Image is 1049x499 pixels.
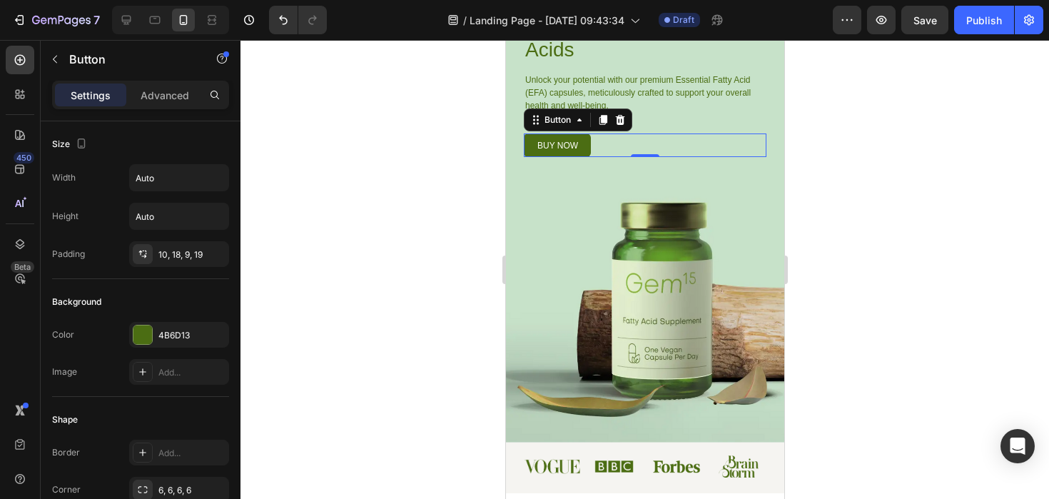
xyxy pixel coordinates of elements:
div: Shape [52,413,78,426]
input: Auto [130,165,228,191]
p: Settings [71,88,111,103]
div: Width [52,171,76,184]
span: Landing Page - [DATE] 09:43:34 [470,13,624,28]
p: Advanced [141,88,189,103]
button: 7 [6,6,106,34]
iframe: Design area [506,40,784,499]
button: Save [901,6,948,34]
span: Save [913,14,937,26]
p: Button [69,51,191,68]
div: Publish [966,13,1002,28]
div: 450 [14,152,34,163]
div: Undo/Redo [269,6,327,34]
input: Auto [130,203,228,229]
div: Size [52,135,90,154]
div: Beta [11,261,34,273]
div: Border [52,446,80,459]
span: / [463,13,467,28]
div: Background [52,296,101,308]
div: Add... [158,447,225,460]
div: Image [52,366,77,378]
button: Publish [954,6,1014,34]
div: Corner [52,483,81,496]
div: Color [52,328,74,341]
div: 4B6D13 [158,329,225,342]
div: Open Intercom Messenger [1000,429,1035,463]
div: Padding [52,248,85,261]
div: 6, 6, 6, 6 [158,484,225,497]
div: Height [52,210,78,223]
div: 10, 18, 9, 19 [158,248,225,261]
span: Draft [673,14,694,26]
div: Add... [158,366,225,379]
p: 7 [93,11,100,29]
